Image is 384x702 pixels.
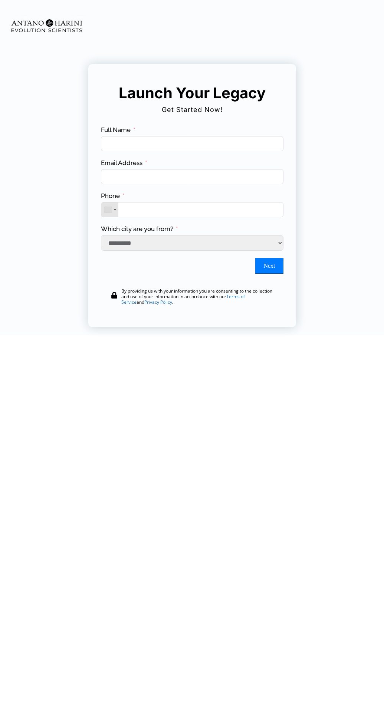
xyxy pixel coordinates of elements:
[115,84,270,102] h5: Launch Your Legacy
[121,288,277,305] div: By providing us with your information you are consenting to the collection and use of your inform...
[101,225,178,233] label: Which city are you from?
[121,293,245,305] a: Terms of Service
[101,169,283,184] input: Email Address
[101,126,135,134] label: Full Name
[255,258,283,274] button: Next
[101,202,118,217] div: Telephone country code
[101,235,283,251] select: Which city are you from?
[101,202,283,217] input: Phone
[100,103,285,116] h2: Get Started Now!
[101,192,125,200] label: Phone
[8,15,86,36] img: Evolution-Scientist (2)
[144,299,172,305] a: Privacy Policy
[101,159,147,167] label: Email Address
